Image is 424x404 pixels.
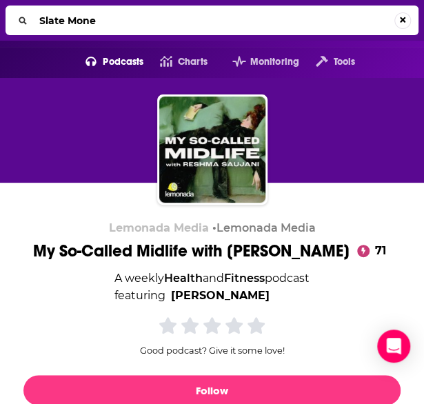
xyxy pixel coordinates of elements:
a: 71 [355,243,392,259]
button: open menu [299,51,355,73]
span: Good podcast? Give it some love! [140,345,285,356]
div: Search... [6,6,418,35]
span: featuring [114,287,310,305]
span: 71 [361,243,392,259]
a: Lemonada Media [216,221,316,234]
a: Fitness [224,272,265,285]
span: Monitoring [250,52,299,72]
button: open menu [69,51,144,73]
div: Open Intercom Messenger [377,330,410,363]
button: open menu [216,51,299,73]
img: My So-Called Midlife with Reshma Saujani [159,97,265,203]
a: Reshma Saujani [171,287,270,305]
a: Charts [143,51,207,73]
span: Tools [333,52,355,72]
span: Podcasts [103,52,143,72]
span: • [212,221,316,234]
span: Charts [178,52,208,72]
a: Health [164,272,203,285]
input: Search... [34,10,394,32]
span: Lemonada Media [109,221,209,234]
div: Good podcast? Give it some love! [109,316,316,356]
div: A weekly podcast [114,270,310,305]
span: and [203,272,224,285]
